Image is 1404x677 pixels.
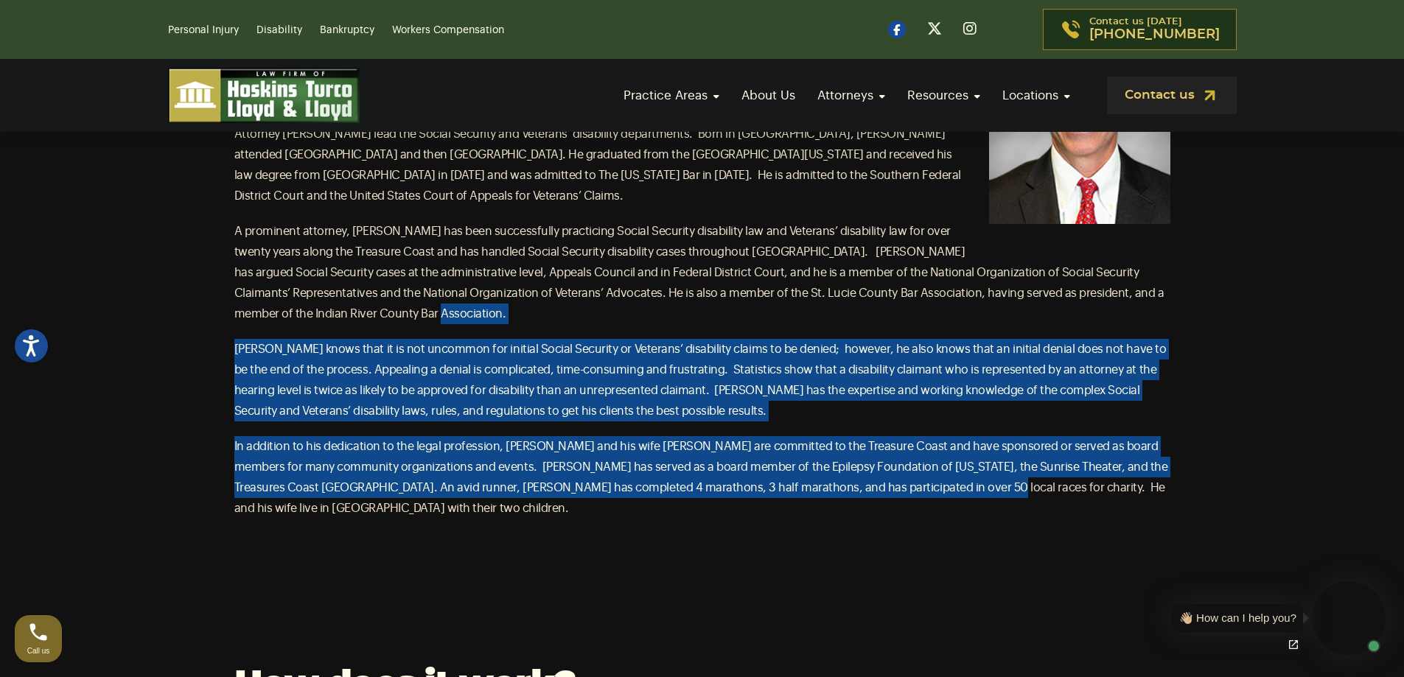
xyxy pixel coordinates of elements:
img: logo [168,68,360,123]
span: A prominent attorney, [PERSON_NAME] has been successfully practicing Social Security disability l... [234,225,1164,320]
a: Locations [995,74,1078,116]
a: Workers Compensation [392,25,504,35]
a: Personal Injury [168,25,239,35]
a: Attorneys [810,74,893,116]
a: Practice Areas [616,74,727,116]
span: Attorney [PERSON_NAME] is the managing partner of the Law Firm of Hoskins, Turco, [PERSON_NAME] &... [234,108,961,202]
a: Open chat [1278,629,1309,660]
div: 👋🏼 How can I help you? [1179,610,1296,627]
p: Contact us [DATE] [1089,17,1220,42]
a: Resources [900,74,988,116]
a: Contact us [1107,77,1237,114]
a: Bankruptcy [320,25,374,35]
a: About Us [734,74,803,116]
span: Call us [27,647,50,655]
a: Disability [256,25,302,35]
span: [PERSON_NAME] knows that it is not uncommon for initial Social Security or Veterans’ disability c... [234,343,1167,417]
span: In addition to his dedication to the legal profession, [PERSON_NAME] and his wife [PERSON_NAME] a... [234,441,1168,514]
span: [PHONE_NUMBER] [1089,27,1220,42]
a: Contact us [DATE][PHONE_NUMBER] [1043,9,1237,50]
